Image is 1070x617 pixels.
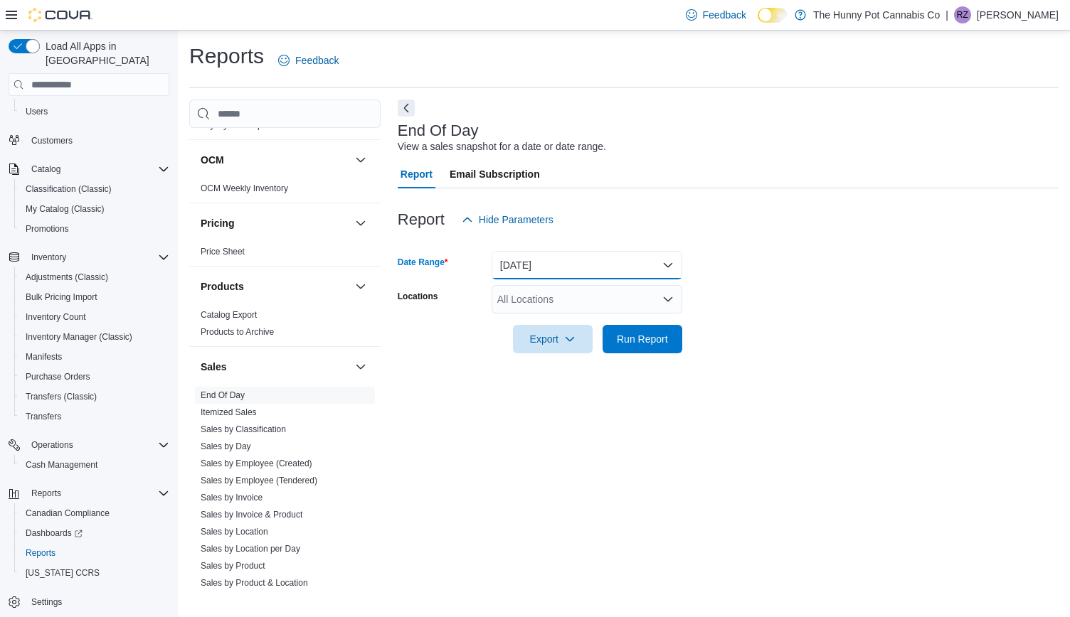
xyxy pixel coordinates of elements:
[492,251,682,279] button: [DATE]
[26,459,97,471] span: Cash Management
[201,476,317,485] a: Sales by Employee (Tendered)
[201,407,257,418] span: Itemized Sales
[20,525,169,542] span: Dashboards
[662,294,674,305] button: Open list of options
[201,527,268,537] a: Sales by Location
[201,509,302,520] span: Sales by Invoice & Product
[272,46,344,75] a: Feedback
[201,543,300,554] span: Sales by Location per Day
[201,247,245,257] a: Price Sheet
[945,6,948,23] p: |
[758,8,788,23] input: Dark Mode
[3,159,175,179] button: Catalog
[20,368,96,385] a: Purchase Orders
[20,388,102,405] a: Transfers (Classic)
[3,483,175,503] button: Reports
[14,543,175,563] button: Reports
[456,205,559,234] button: Hide Parameters
[201,216,234,230] h3: Pricing
[398,139,606,154] div: View a sales snapshot for a date or date range.
[398,211,445,228] h3: Report
[201,475,317,486] span: Sales by Employee (Tendered)
[26,223,69,235] span: Promotions
[20,220,75,237] a: Promotions
[26,106,48,117] span: Users
[201,544,300,554] a: Sales by Location per Day
[20,525,88,542] a: Dashboards
[31,163,60,175] span: Catalog
[20,289,169,306] span: Bulk Pricing Import
[352,358,369,375] button: Sales
[201,390,245,401] span: End Of Day
[26,508,110,519] span: Canadian Compliance
[20,328,169,345] span: Inventory Manager (Classic)
[14,267,175,287] button: Adjustments (Classic)
[954,6,971,23] div: Ramon Zavalza
[14,455,175,475] button: Cash Management
[201,561,265,571] a: Sales by Product
[201,578,308,588] a: Sales by Product & Location
[295,53,339,68] span: Feedback
[201,526,268,537] span: Sales by Location
[20,181,169,198] span: Classification (Classic)
[201,510,302,520] a: Sales by Invoice & Product
[398,257,448,268] label: Date Range
[479,213,553,227] span: Hide Parameters
[201,310,257,320] a: Catalog Export
[26,291,97,303] span: Bulk Pricing Import
[26,331,132,343] span: Inventory Manager (Classic)
[201,458,312,468] a: Sales by Employee (Created)
[20,456,169,473] span: Cash Management
[201,327,274,337] a: Products to Archive
[20,103,53,120] a: Users
[14,307,175,327] button: Inventory Count
[14,347,175,367] button: Manifests
[20,564,105,581] a: [US_STATE] CCRS
[3,247,175,267] button: Inventory
[201,360,227,374] h3: Sales
[617,332,668,346] span: Run Report
[14,407,175,426] button: Transfers
[201,216,349,230] button: Pricing
[189,243,381,266] div: Pricing
[20,308,92,326] a: Inventory Count
[201,246,245,257] span: Price Sheet
[680,1,752,29] a: Feedback
[26,391,97,402] span: Transfers (Classic)
[201,279,349,294] button: Products
[40,39,169,68] span: Load All Apps in [GEOGRAPHIC_DATA]
[977,6,1059,23] p: [PERSON_NAME]
[20,505,169,522] span: Canadian Compliance
[20,564,169,581] span: Washington CCRS
[20,181,117,198] a: Classification (Classic)
[14,179,175,199] button: Classification (Classic)
[201,577,308,589] span: Sales by Product & Location
[20,289,103,306] a: Bulk Pricing Import
[26,203,105,215] span: My Catalog (Classic)
[28,8,92,22] img: Cova
[398,100,415,117] button: Next
[26,183,112,195] span: Classification (Classic)
[201,441,251,451] a: Sales by Day
[703,8,746,22] span: Feedback
[20,328,138,345] a: Inventory Manager (Classic)
[26,485,169,502] span: Reports
[813,6,940,23] p: The Hunny Pot Cannabis Co
[201,493,263,503] a: Sales by Invoice
[20,408,169,425] span: Transfers
[3,435,175,455] button: Operations
[20,505,115,522] a: Canadian Compliance
[31,439,73,451] span: Operations
[31,252,66,263] span: Inventory
[26,161,169,178] span: Catalog
[14,503,175,523] button: Canadian Compliance
[398,291,438,302] label: Locations
[513,325,593,353] button: Export
[14,287,175,307] button: Bulk Pricing Import
[14,387,175,407] button: Transfers (Classic)
[201,153,224,167] h3: OCM
[31,135,73,146] span: Customers
[3,591,175,612] button: Settings
[352,215,369,232] button: Pricing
